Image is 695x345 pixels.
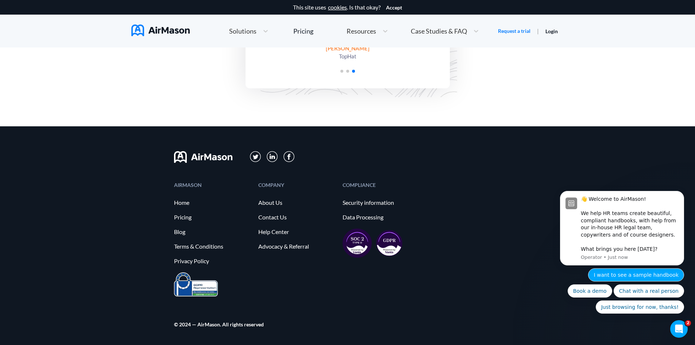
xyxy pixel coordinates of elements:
a: Login [545,28,558,34]
a: Request a trial [498,27,530,35]
span: Go to slide 3 [352,70,355,73]
div: COMPLIANCE [343,183,420,187]
a: Data Processing [343,214,420,221]
span: 2 [685,320,691,326]
a: Privacy Policy [174,258,251,264]
a: Help Center [258,229,335,235]
a: Security information [343,199,420,206]
a: Terms & Conditions [174,243,251,250]
img: prighter-certificate-eu-7c0b0bead1821e86115914626e15d079.png [174,272,218,297]
a: Contact Us [258,214,335,221]
img: soc2-17851990f8204ed92eb8cdb2d5e8da73.svg [343,229,372,258]
div: AIRMASON [174,183,251,187]
img: svg+xml;base64,PD94bWwgdmVyc2lvbj0iMS4wIiBlbmNvZGluZz0iVVRGLTgiPz4KPHN2ZyB3aWR0aD0iMzBweCIgaGVpZ2... [283,151,294,162]
img: svg+xml;base64,PD94bWwgdmVyc2lvbj0iMS4wIiBlbmNvZGluZz0iVVRGLTgiPz4KPHN2ZyB3aWR0aD0iMzFweCIgaGVpZ2... [250,151,261,162]
span: | [537,27,539,34]
img: svg+xml;base64,PD94bWwgdmVyc2lvbj0iMS4wIiBlbmNvZGluZz0iVVRGLTgiPz4KPHN2ZyB3aWR0aD0iMzFweCIgaGVpZ2... [267,151,278,162]
div: TopHat [326,52,370,60]
div: COMPANY [258,183,335,187]
div: [PERSON_NAME] [326,44,370,52]
a: cookies [328,4,347,11]
span: Go to slide 1 [340,70,343,73]
a: Blog [174,229,251,235]
a: Home [174,199,251,206]
div: Pricing [293,28,313,34]
span: Case Studies & FAQ [411,28,467,34]
img: svg+xml;base64,PHN2ZyB3aWR0aD0iMTYwIiBoZWlnaHQ9IjMyIiB2aWV3Qm94PSIwIDAgMTYwIDMyIiBmaWxsPSJub25lIi... [174,151,232,163]
img: AirMason Logo [131,24,190,36]
span: Resources [347,28,376,34]
span: Solutions [229,28,256,34]
div: © 2024 — AirMason. All rights reserved [174,322,264,327]
iframe: Intercom live chat [670,320,688,338]
button: Accept cookies [386,5,402,11]
a: Advocacy & Referral [258,243,335,250]
a: About Us [258,199,335,206]
a: Pricing [174,214,251,221]
a: Pricing [293,24,313,38]
img: gdpr-98ea35551734e2af8fd9405dbdaf8c18.svg [376,230,402,256]
iframe: Intercom notifications message [549,135,695,325]
span: Go to slide 2 [346,70,349,73]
